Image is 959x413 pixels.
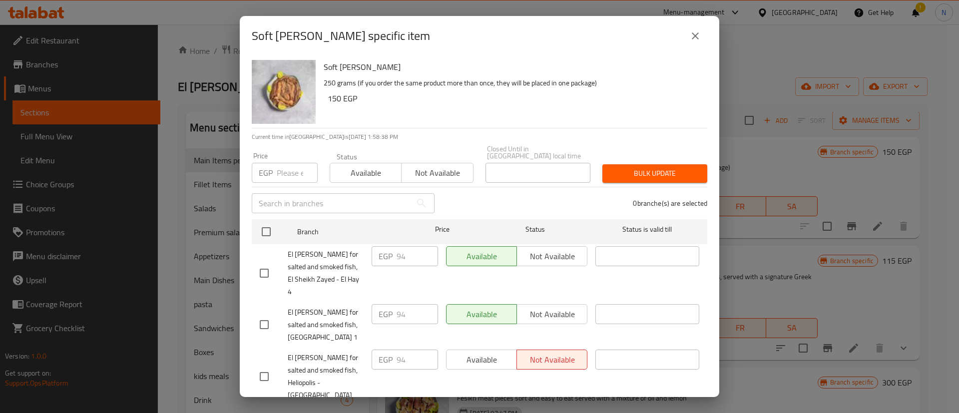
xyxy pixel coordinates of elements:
[252,60,316,124] img: Soft Roe
[483,223,587,236] span: Status
[328,91,699,105] h6: 150 EGP
[252,193,412,213] input: Search in branches
[633,198,707,208] p: 0 branche(s) are selected
[595,223,699,236] span: Status is valid till
[397,304,438,324] input: Please enter price
[401,163,473,183] button: Not available
[610,167,699,180] span: Bulk update
[330,163,402,183] button: Available
[334,166,398,180] span: Available
[252,132,707,141] p: Current time in [GEOGRAPHIC_DATA] is [DATE] 1:58:38 PM
[379,308,393,320] p: EGP
[406,166,469,180] span: Not available
[324,77,699,89] p: 250 grams (if you order the same product more than once, they will be placed in one package)
[602,164,707,183] button: Bulk update
[259,167,273,179] p: EGP
[324,60,699,74] h6: Soft [PERSON_NAME]
[297,226,401,238] span: Branch
[397,246,438,266] input: Please enter price
[277,163,318,183] input: Please enter price
[409,223,476,236] span: Price
[379,354,393,366] p: EGP
[683,24,707,48] button: close
[397,350,438,370] input: Please enter price
[379,250,393,262] p: EGP
[288,306,364,344] span: El [PERSON_NAME] for salted and smoked fish, [GEOGRAPHIC_DATA] 1
[252,28,430,44] h2: Soft [PERSON_NAME] specific item
[288,248,364,298] span: El [PERSON_NAME] for salted and smoked fish, El Sheikh Zayed - El Hay 4
[288,352,364,402] span: El [PERSON_NAME] for salted and smoked fish, Heliopolis - [GEOGRAPHIC_DATA]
